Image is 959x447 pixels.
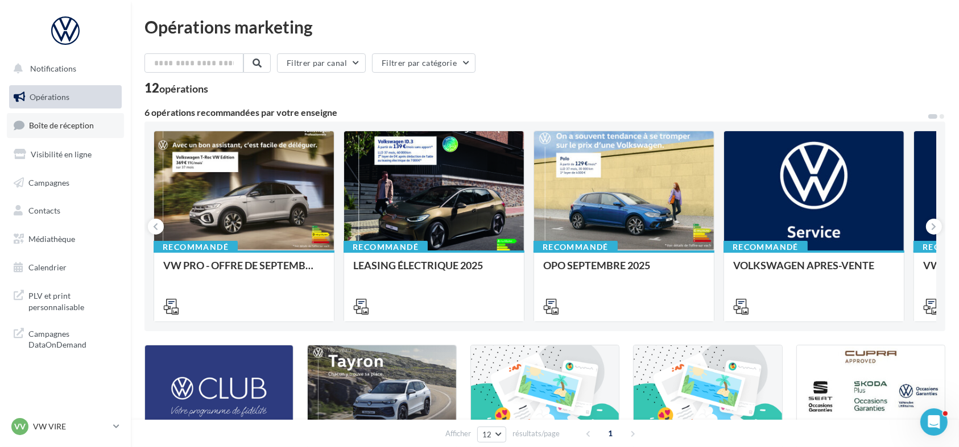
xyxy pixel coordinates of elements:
[7,256,124,279] a: Calendrier
[7,143,124,166] a: Visibilité en ligne
[477,427,506,442] button: 12
[28,326,117,350] span: Campagnes DataOnDemand
[159,83,208,94] div: opérations
[602,424,620,442] span: 1
[372,53,476,73] button: Filtrer par catégorie
[7,85,124,109] a: Opérations
[30,64,76,73] span: Notifications
[28,288,117,312] span: PLV et print personnalisable
[31,149,92,159] span: Visibilité en ligne
[512,428,560,439] span: résultats/page
[7,199,124,223] a: Contacts
[7,283,124,317] a: PLV et print personnalisable
[733,260,895,282] div: VOLKSWAGEN APRES-VENTE
[14,421,26,432] span: VV
[154,241,238,253] div: Recommandé
[29,120,94,130] span: Boîte de réception
[144,82,208,94] div: 12
[920,408,948,436] iframe: Intercom live chat
[28,206,60,215] span: Contacts
[482,430,492,439] span: 12
[28,234,75,244] span: Médiathèque
[7,171,124,195] a: Campagnes
[9,416,122,437] a: VV VW VIRE
[445,428,471,439] span: Afficher
[7,57,119,81] button: Notifications
[543,260,705,282] div: OPO SEPTEMBRE 2025
[534,241,618,253] div: Recommandé
[28,262,67,272] span: Calendrier
[33,421,109,432] p: VW VIRE
[28,177,69,187] span: Campagnes
[724,241,808,253] div: Recommandé
[7,321,124,355] a: Campagnes DataOnDemand
[353,260,515,282] div: LEASING ÉLECTRIQUE 2025
[144,108,927,117] div: 6 opérations recommandées par votre enseigne
[144,18,945,35] div: Opérations marketing
[30,92,69,102] span: Opérations
[344,241,428,253] div: Recommandé
[7,227,124,251] a: Médiathèque
[163,260,325,282] div: VW PRO - OFFRE DE SEPTEMBRE 25
[7,113,124,137] a: Boîte de réception
[277,53,366,73] button: Filtrer par canal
